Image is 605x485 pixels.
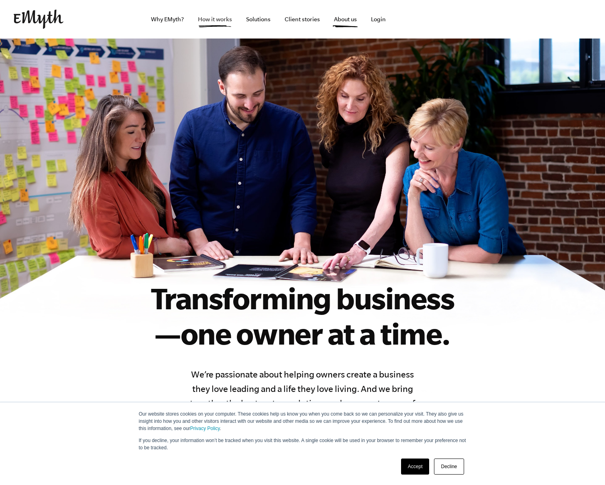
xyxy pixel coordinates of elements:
a: Privacy Policy [190,426,220,431]
a: Accept [401,459,430,475]
span: We’re passionate about helping owners create a business they love leading and a life they love li... [190,369,415,422]
span: Transforming business [151,281,454,315]
span: Solutions [246,16,271,22]
span: How it works [198,16,232,22]
iframe: Embedded CTA [419,10,503,28]
span: Client stories [285,16,320,22]
span: About us [334,16,357,22]
span: . [220,426,221,431]
span: If you decline, your information won’t be tracked when you visit this website. A single cookie wi... [139,438,466,451]
span: Our website stores cookies on your computer. These cookies help us know you when you come back so... [139,411,464,431]
span: Accept [408,464,423,469]
span: Why EMyth? [151,16,184,22]
span: —one owner at a time. [155,317,450,350]
a: Decline [434,459,464,475]
span: Login [371,16,386,22]
span: Decline [441,464,457,469]
iframe: Embedded CTA [507,10,592,28]
img: EMyth [14,10,63,29]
